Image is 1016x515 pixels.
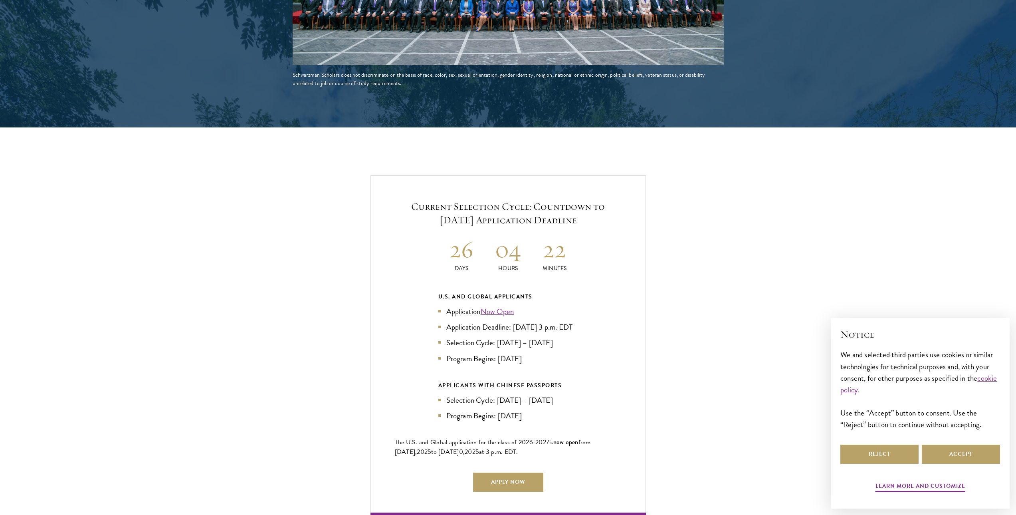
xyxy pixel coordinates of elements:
[531,234,578,264] h2: 22
[553,437,578,447] span: now open
[840,349,1000,430] div: We and selected third parties use cookies or similar technologies for technical purposes and, wit...
[922,445,1000,464] button: Accept
[438,380,578,390] div: APPLICANTS WITH CHINESE PASSPORTS
[438,410,578,422] li: Program Begins: [DATE]
[479,447,518,457] span: at 3 p.m. EDT.
[485,234,531,264] h2: 04
[465,447,475,457] span: 202
[395,200,622,227] h5: Current Selection Cycle: Countdown to [DATE] Application Deadline
[473,473,543,492] a: Apply Now
[417,447,428,457] span: 202
[840,445,919,464] button: Reject
[431,447,459,457] span: to [DATE]
[395,437,529,447] span: The U.S. and Global application for the class of 202
[481,306,514,317] a: Now Open
[438,264,485,272] p: Days
[438,292,578,302] div: U.S. and Global Applicants
[840,372,997,396] a: cookie policy
[438,234,485,264] h2: 26
[438,394,578,406] li: Selection Cycle: [DATE] – [DATE]
[533,437,546,447] span: -202
[395,437,591,457] span: from [DATE],
[475,447,479,457] span: 5
[485,264,531,272] p: Hours
[875,481,965,493] button: Learn more and customize
[549,437,553,447] span: is
[529,437,533,447] span: 6
[459,447,463,457] span: 0
[531,264,578,272] p: Minutes
[428,447,431,457] span: 5
[438,353,578,364] li: Program Begins: [DATE]
[546,437,549,447] span: 7
[438,321,578,333] li: Application Deadline: [DATE] 3 p.m. EDT
[438,306,578,317] li: Application
[463,447,465,457] span: ,
[293,71,724,87] div: Schwarzman Scholars does not discriminate on the basis of race, color, sex, sexual orientation, g...
[840,328,1000,341] h2: Notice
[438,337,578,348] li: Selection Cycle: [DATE] – [DATE]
